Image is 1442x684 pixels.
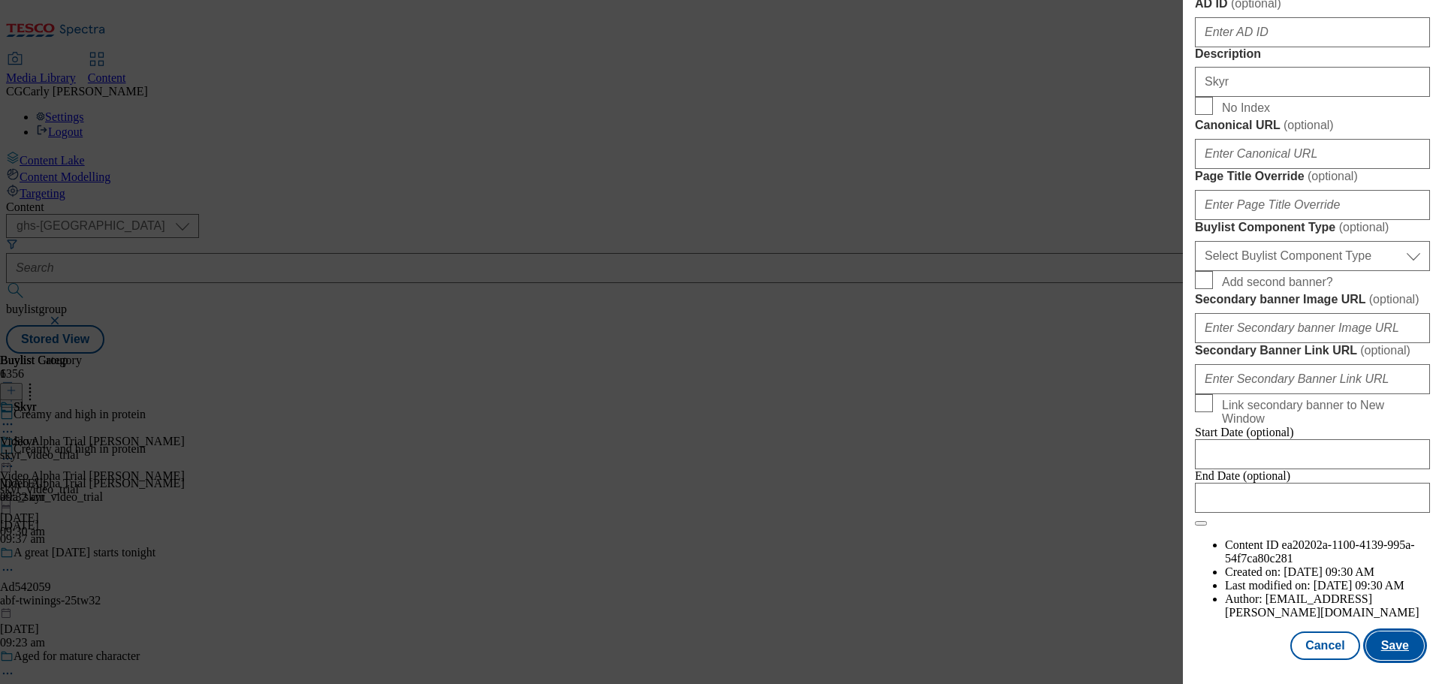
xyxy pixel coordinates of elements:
label: Canonical URL [1195,118,1430,133]
span: ( optional ) [1369,293,1419,306]
span: End Date (optional) [1195,469,1290,482]
li: Author: [1225,592,1430,619]
input: Enter Page Title Override [1195,190,1430,220]
span: ( optional ) [1284,119,1334,131]
li: Created on: [1225,565,1430,579]
label: Secondary banner Image URL [1195,292,1430,307]
label: Description [1195,47,1430,61]
span: Start Date (optional) [1195,426,1294,438]
span: [DATE] 09:30 AM [1284,565,1374,578]
input: Enter Date [1195,439,1430,469]
input: Enter Secondary Banner Link URL [1195,364,1430,394]
span: ea20202a-1100-4139-995a-54f7ca80c281 [1225,538,1415,565]
span: Link secondary banner to New Window [1222,399,1424,426]
li: Content ID [1225,538,1430,565]
input: Enter Canonical URL [1195,139,1430,169]
span: ( optional ) [1308,170,1358,182]
label: Page Title Override [1195,169,1430,184]
label: Secondary Banner Link URL [1195,343,1430,358]
span: Add second banner? [1222,276,1333,289]
span: [EMAIL_ADDRESS][PERSON_NAME][DOMAIN_NAME] [1225,592,1419,619]
button: Cancel [1290,631,1359,660]
input: Enter Description [1195,67,1430,97]
input: Enter Date [1195,483,1430,513]
li: Last modified on: [1225,579,1430,592]
span: No Index [1222,101,1270,115]
input: Enter Secondary banner Image URL [1195,313,1430,343]
label: Buylist Component Type [1195,220,1430,235]
input: Enter AD ID [1195,17,1430,47]
span: [DATE] 09:30 AM [1314,579,1404,592]
button: Save [1366,631,1424,660]
span: ( optional ) [1360,344,1410,357]
span: ( optional ) [1339,221,1389,234]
